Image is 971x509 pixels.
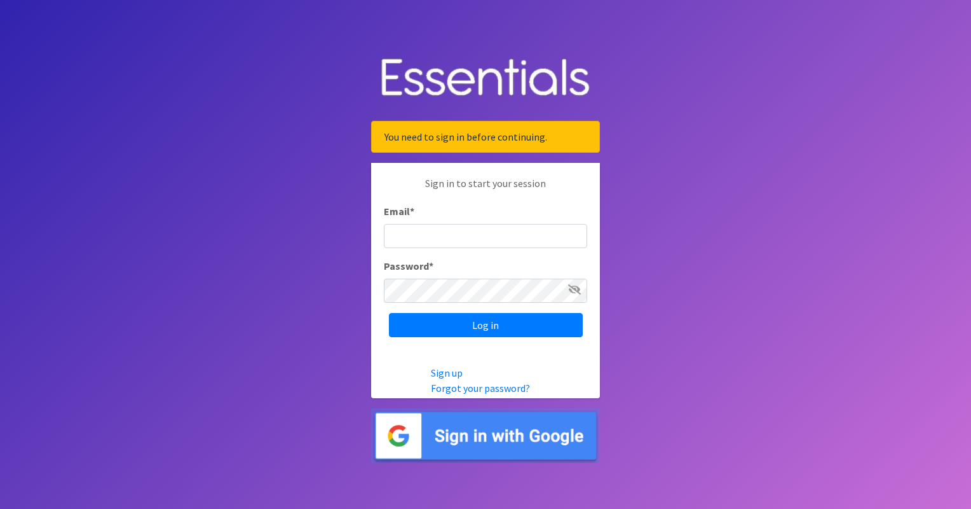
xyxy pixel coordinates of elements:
a: Forgot your password? [431,382,530,394]
abbr: required [410,205,414,218]
img: Human Essentials [371,46,600,111]
a: Sign up [431,366,463,379]
div: You need to sign in before continuing. [371,121,600,153]
label: Email [384,204,414,219]
abbr: required [429,260,433,272]
img: Sign in with Google [371,408,600,464]
label: Password [384,258,433,274]
p: Sign in to start your session [384,176,587,204]
input: Log in [389,313,583,337]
